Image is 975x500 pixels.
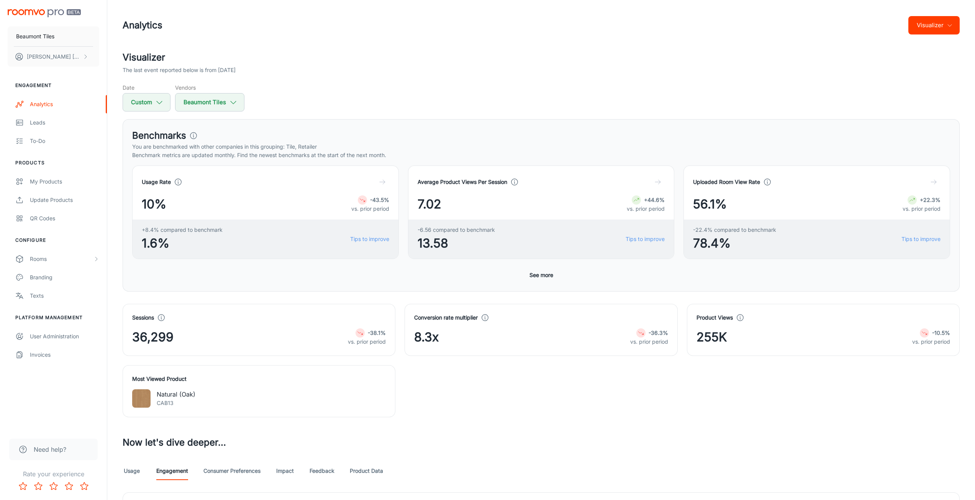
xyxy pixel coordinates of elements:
[203,462,261,480] a: Consumer Preferences
[693,234,776,252] span: 78.4%
[132,143,950,151] p: You are benchmarked with other companies in this grouping: Tile, Retailer
[644,197,665,203] strong: +44.6%
[157,390,195,399] p: Natural (Oak)
[526,268,556,282] button: See more
[31,479,46,494] button: Rate 2 star
[132,151,950,159] p: Benchmark metrics are updated monthly. Find the newest benchmarks at the start of the next month.
[16,32,54,41] p: Beaumont Tiles
[350,462,383,480] a: Product Data
[310,462,334,480] a: Feedback
[696,328,727,346] span: 255K
[30,332,99,341] div: User Administration
[156,462,188,480] a: Engagement
[30,177,99,186] div: My Products
[693,195,727,213] span: 56.1%
[414,328,439,346] span: 8.3x
[142,226,223,234] span: +8.4% compared to benchmark
[627,205,665,213] p: vs. prior period
[30,351,99,359] div: Invoices
[123,84,170,92] h5: Date
[418,226,495,234] span: -6.56 compared to benchmark
[30,273,99,282] div: Branding
[626,235,665,243] a: Tips to improve
[142,195,166,213] span: 10%
[8,47,99,67] button: [PERSON_NAME] [PERSON_NAME]
[350,235,389,243] a: Tips to improve
[61,479,77,494] button: Rate 4 star
[418,234,495,252] span: 13.58
[123,66,236,74] p: The last event reported below is from [DATE]
[693,178,760,186] h4: Uploaded Room View Rate
[8,26,99,46] button: Beaumont Tiles
[46,479,61,494] button: Rate 3 star
[348,338,386,346] p: vs. prior period
[418,195,441,213] span: 7.02
[370,197,389,203] strong: -43.5%
[132,328,174,346] span: 36,299
[27,52,81,61] p: [PERSON_NAME] [PERSON_NAME]
[132,129,186,143] h3: Benchmarks
[418,178,507,186] h4: Average Product Views Per Session
[157,399,195,407] p: CAB13
[6,469,101,479] p: Rate your experience
[30,100,99,108] div: Analytics
[649,330,668,336] strong: -36.3%
[30,292,99,300] div: Texts
[908,16,960,34] button: Visualizer
[132,313,154,322] h4: Sessions
[912,338,950,346] p: vs. prior period
[414,313,478,322] h4: Conversion rate multiplier
[132,375,386,383] h4: Most Viewed Product
[142,234,223,252] span: 1.6%
[920,197,941,203] strong: +22.3%
[132,389,151,408] img: Natural (Oak)
[903,205,941,213] p: vs. prior period
[123,93,170,111] button: Custom
[630,338,668,346] p: vs. prior period
[34,445,66,454] span: Need help?
[30,255,93,263] div: Rooms
[15,479,31,494] button: Rate 1 star
[351,205,389,213] p: vs. prior period
[693,226,776,234] span: -22.4% compared to benchmark
[123,18,162,32] h1: Analytics
[932,330,950,336] strong: -10.5%
[696,313,733,322] h4: Product Views
[30,214,99,223] div: QR Codes
[901,235,941,243] a: Tips to improve
[8,9,81,17] img: Roomvo PRO Beta
[30,118,99,127] div: Leads
[276,462,294,480] a: Impact
[77,479,92,494] button: Rate 5 star
[123,51,960,64] h2: Visualizer
[30,137,99,145] div: To-do
[123,462,141,480] a: Usage
[30,196,99,204] div: Update Products
[368,330,386,336] strong: -38.1%
[123,436,960,449] h3: Now let's dive deeper...
[175,93,244,111] button: Beaumont Tiles
[175,84,244,92] h5: Vendors
[142,178,171,186] h4: Usage Rate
